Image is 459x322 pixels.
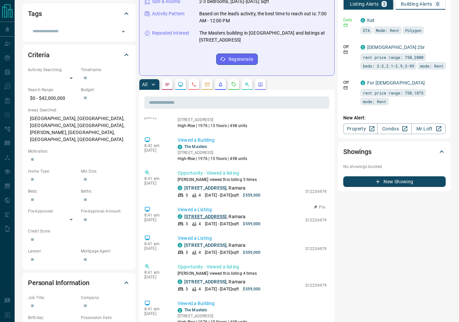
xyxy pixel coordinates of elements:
p: Motivation: [28,148,130,154]
svg: Requests [231,82,236,87]
p: Actively Searching: [28,67,77,73]
p: 4 [199,221,201,227]
div: Personal Information [28,275,130,291]
p: 8:41 am [144,270,168,275]
p: Possession Date: [81,315,130,321]
p: $559,000 [243,192,260,198]
span: GTA [363,27,370,34]
div: condos.ca [178,186,182,190]
p: Daily [343,17,357,23]
p: [PERSON_NAME] viewed this listing 4 times [178,270,327,276]
span: mode: Rent [363,98,386,105]
a: The Masters [184,144,207,149]
svg: Emails [205,82,210,87]
div: condos.ca [178,214,182,219]
div: Tags [28,6,130,22]
p: 8:41 am [144,307,168,311]
p: Viewed a Building [178,300,327,307]
a: Kat [367,18,375,23]
div: condos.ca [178,308,182,313]
p: S12236979 [305,246,327,252]
p: 4 [199,192,201,198]
p: Lawyer: [28,248,77,254]
p: New Alert: [343,114,446,121]
p: High-Rise | 1976 | 15 floors | 498 units [178,123,247,129]
p: 3 [383,2,385,6]
p: [STREET_ADDRESS] [178,150,247,156]
p: All [142,82,147,87]
span: rent price range: 750,2800 [363,54,423,61]
svg: Email [343,23,348,28]
a: Mr.Loft [411,123,446,134]
p: , Ramara [184,185,245,192]
a: [DEMOGRAPHIC_DATA] 2br [367,45,425,50]
div: condos.ca [361,80,365,85]
p: , Ramara [184,278,245,285]
a: [STREET_ADDRESS] [184,214,227,219]
p: Off [343,44,357,50]
p: Birthday: [28,315,77,321]
h2: Showings [343,146,372,157]
svg: Email [343,85,348,90]
p: [DATE] [144,275,168,279]
p: [DATE] [144,148,168,153]
p: [DATE] [144,218,168,222]
a: [STREET_ADDRESS] [184,242,227,248]
p: Budget: [81,87,130,93]
p: Activity Pattern [152,10,185,17]
p: 8:41 am [144,213,168,218]
p: 3 [186,221,188,227]
p: [DATE] - [DATE] sqft [205,192,239,198]
svg: Opportunities [244,82,250,87]
p: Timeframe: [81,67,130,73]
p: Viewed a Building [178,137,327,144]
p: , Ramara [184,213,245,220]
p: Viewed a Listing [178,206,327,213]
p: Opportunity - Viewed a listing [178,263,327,270]
p: Pre-Approval Amount: [81,208,130,214]
p: [DATE] [144,311,168,316]
p: S12236979 [305,282,327,288]
div: Criteria [28,47,130,63]
a: Property [343,123,378,134]
p: $559,000 [243,286,260,292]
p: The Masters building in [GEOGRAPHIC_DATA] and listings at [STREET_ADDRESS] [199,30,329,44]
p: Home Type: [28,168,77,174]
button: New Showing [343,176,446,187]
p: Credit Score: [28,228,130,234]
p: [DATE] - [DATE] sqft [205,286,239,292]
div: condos.ca [361,18,365,23]
p: S12236979 [305,217,327,223]
p: Areas Searched: [28,107,130,113]
p: Off [343,80,357,85]
h2: Criteria [28,50,50,60]
svg: Agent Actions [258,82,263,87]
p: 8:42 am [144,143,168,148]
span: Polygon [405,27,421,34]
p: 0 [436,2,439,6]
p: Mortgage Agent: [81,248,130,254]
div: Showings [343,144,446,160]
p: Job Title: [28,295,77,301]
div: condos.ca [178,243,182,247]
p: , Ramara [184,242,245,249]
p: 3 [186,249,188,255]
p: 4 [199,249,201,255]
h2: Tags [28,8,42,19]
p: [DATE] - [DATE] sqft [205,221,239,227]
svg: Notes [165,82,170,87]
p: [STREET_ADDRESS] [178,117,247,123]
p: [DATE] [144,181,168,186]
p: 4 [199,286,201,292]
p: Building Alerts [401,2,432,6]
span: rent price range: 750,1875 [363,89,423,96]
p: [PERSON_NAME] viewed this listing 5 times [178,177,327,183]
p: Search Range: [28,87,77,93]
p: High-Rise | 1976 | 15 floors | 498 units [178,156,247,162]
span: beds: 2-2,2.1-2.9,3-99 [363,63,414,69]
p: [DATE] [144,246,168,251]
p: [DATE] - [DATE] sqft [205,249,239,255]
button: Pin [310,204,329,210]
p: Viewed a Listing [178,235,327,242]
p: [GEOGRAPHIC_DATA], [GEOGRAPHIC_DATA], [GEOGRAPHIC_DATA], [GEOGRAPHIC_DATA], [PERSON_NAME], [GEOGR... [28,113,130,145]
